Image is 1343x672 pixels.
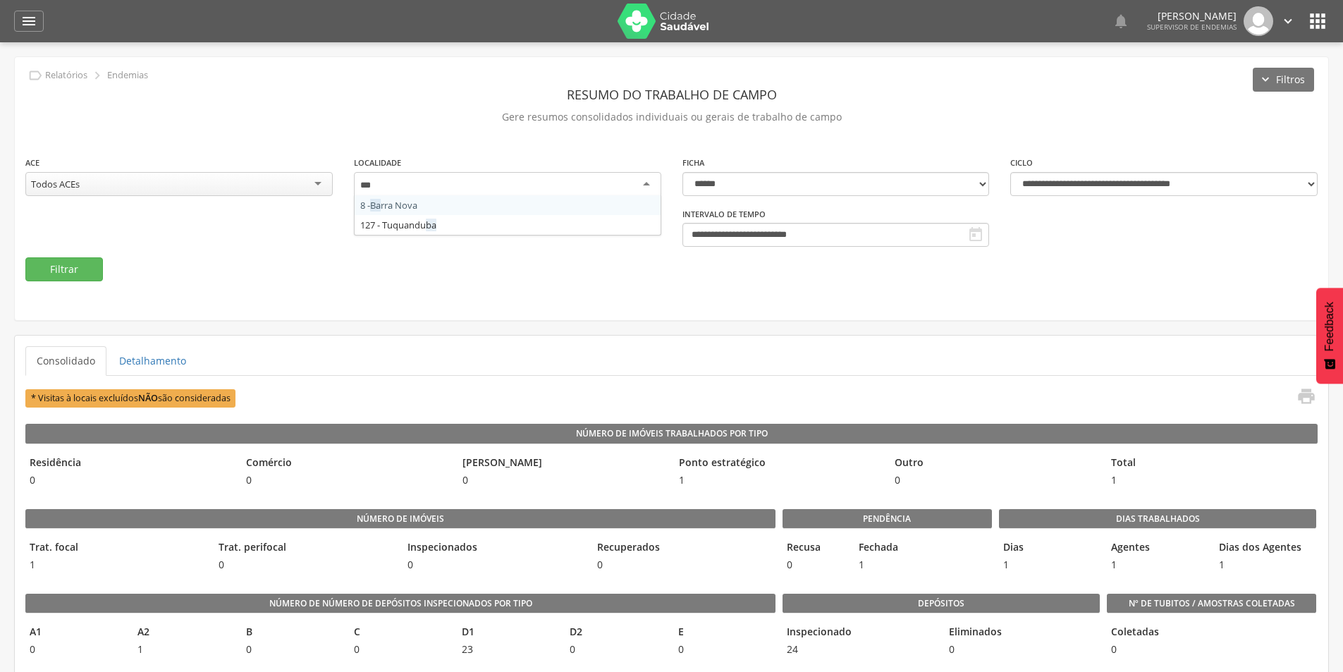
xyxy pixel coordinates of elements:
legend: Coletadas [1107,625,1118,641]
span: 0 [945,642,1100,656]
span: 1 [999,558,1100,572]
i:  [27,68,43,83]
legend: Trat. focal [25,540,207,556]
legend: E [674,625,775,641]
span: 0 [674,642,775,656]
span: 1 [1107,473,1316,487]
span: 0 [350,642,450,656]
p: Endemias [107,70,148,81]
label: Ciclo [1010,157,1033,169]
i:  [90,68,105,83]
span: 0 [25,642,126,656]
legend: Fechada [854,540,919,556]
legend: Pendência [783,509,992,529]
legend: Recusa [783,540,847,556]
label: Intervalo de Tempo [682,209,766,220]
legend: Outro [890,456,1100,472]
div: 8 - rra Nova [355,195,661,215]
legend: A1 [25,625,126,641]
legend: Nº de Tubitos / Amostras coletadas [1107,594,1316,613]
legend: A2 [133,625,234,641]
p: [PERSON_NAME] [1147,11,1237,21]
span: 1 [133,642,234,656]
legend: Dias [999,540,1100,556]
span: 1 [854,558,919,572]
legend: D1 [458,625,558,641]
p: Relatórios [45,70,87,81]
span: 0 [458,473,668,487]
legend: Depósitos [783,594,1100,613]
span: ba [426,219,436,231]
p: Gere resumos consolidados individuais ou gerais de trabalho de campo [25,107,1318,127]
span: * Visitas à locais excluídos são consideradas [25,389,235,407]
span: 0 [242,642,343,656]
legend: Eliminados [945,625,1100,641]
legend: B [242,625,343,641]
legend: Trat. perifocal [214,540,396,556]
span: Feedback [1323,302,1336,351]
span: Supervisor de Endemias [1147,22,1237,32]
button: Feedback - Mostrar pesquisa [1316,288,1343,384]
div: Todos ACEs [31,178,80,190]
header: Resumo do Trabalho de Campo [25,82,1318,107]
span: 1 [25,558,207,572]
legend: Ponto estratégico [675,456,884,472]
span: 0 [1107,642,1118,656]
legend: Residência [25,456,235,472]
label: ACE [25,157,39,169]
span: 1 [675,473,884,487]
i:  [20,13,37,30]
a: Consolidado [25,346,106,376]
span: 1 [1107,558,1208,572]
a:  [1288,386,1316,410]
b: NÃO [138,392,158,404]
legend: Inspecionado [783,625,938,641]
i:  [967,226,984,243]
span: 1 [1215,558,1316,572]
span: 0 [593,558,775,572]
span: 23 [458,642,558,656]
legend: Comércio [242,456,451,472]
legend: Inspecionados [403,540,585,556]
a:  [1112,6,1129,36]
legend: Total [1107,456,1316,472]
button: Filtrar [25,257,103,281]
span: 24 [783,642,938,656]
span: 0 [890,473,1100,487]
span: 0 [25,473,235,487]
legend: Dias dos Agentes [1215,540,1316,556]
a:  [14,11,44,32]
label: Ficha [682,157,704,169]
a:  [1280,6,1296,36]
legend: D2 [565,625,666,641]
span: 0 [565,642,666,656]
legend: Número de imóveis [25,509,775,529]
legend: C [350,625,450,641]
legend: Número de Imóveis Trabalhados por Tipo [25,424,1318,444]
span: 0 [783,558,847,572]
i:  [1112,13,1129,30]
span: 0 [214,558,396,572]
label: Localidade [354,157,401,169]
i:  [1296,386,1316,406]
legend: Número de Número de Depósitos Inspecionados por Tipo [25,594,775,613]
span: Ba [370,199,381,212]
legend: Dias Trabalhados [999,509,1316,529]
a: Detalhamento [108,346,197,376]
div: 127 - Tuquandu [355,215,661,235]
span: 0 [242,473,451,487]
legend: [PERSON_NAME] [458,456,668,472]
i:  [1280,13,1296,29]
legend: Recuperados [593,540,775,556]
i:  [1306,10,1329,32]
button: Filtros [1253,68,1314,92]
span: 0 [403,558,585,572]
legend: Agentes [1107,540,1208,556]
